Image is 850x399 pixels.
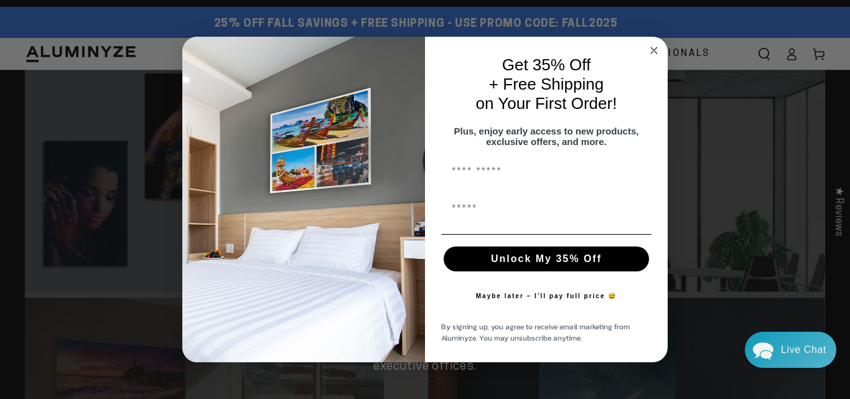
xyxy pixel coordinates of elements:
span: Plus, enjoy early access to new products, exclusive offers, and more. [454,126,639,147]
span: Get 35% Off [502,55,591,74]
img: 728e4f65-7e6c-44e2-b7d1-0292a396982f.jpeg [182,37,425,363]
button: Close dialog [647,43,661,58]
div: Contact Us Directly [781,332,826,368]
div: Chat widget toggle [745,332,836,368]
button: Maybe later – I’ll pay full price 😅 [470,284,623,309]
button: Unlock My 35% Off [444,246,649,271]
span: By signing up, you agree to receive email marketing from Aluminyze. You may unsubscribe anytime. [441,321,630,344]
span: + Free Shipping [489,75,604,93]
span: on Your First Order! [476,94,617,113]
